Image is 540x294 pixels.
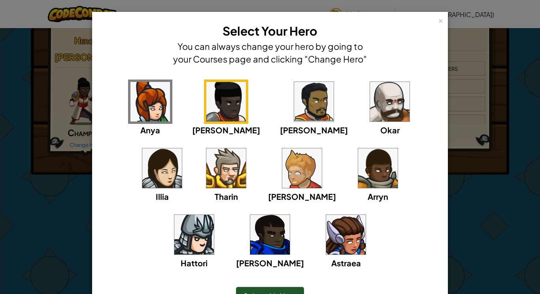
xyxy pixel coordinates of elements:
span: [PERSON_NAME] [268,192,336,201]
img: portrait.png [282,148,322,188]
span: Illia [156,192,169,201]
span: [PERSON_NAME] [236,258,304,268]
span: Tharin [215,192,238,201]
img: portrait.png [294,82,334,121]
span: [PERSON_NAME] [192,125,260,135]
span: Anya [140,125,160,135]
img: portrait.png [206,82,246,121]
img: portrait.png [174,215,214,254]
img: portrait.png [250,215,290,254]
h3: Select Your Hero [171,22,369,40]
span: Hattori [181,258,208,268]
span: Astraea [331,258,361,268]
span: Okar [380,125,400,135]
div: × [438,15,444,24]
span: [PERSON_NAME] [280,125,348,135]
img: portrait.png [358,148,398,188]
img: portrait.png [326,215,366,254]
img: portrait.png [206,148,246,188]
span: Arryn [368,192,388,201]
img: portrait.png [130,82,170,121]
img: portrait.png [370,82,410,121]
h4: You can always change your hero by going to your Courses page and clicking "Change Hero" [171,40,369,65]
img: portrait.png [142,148,182,188]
